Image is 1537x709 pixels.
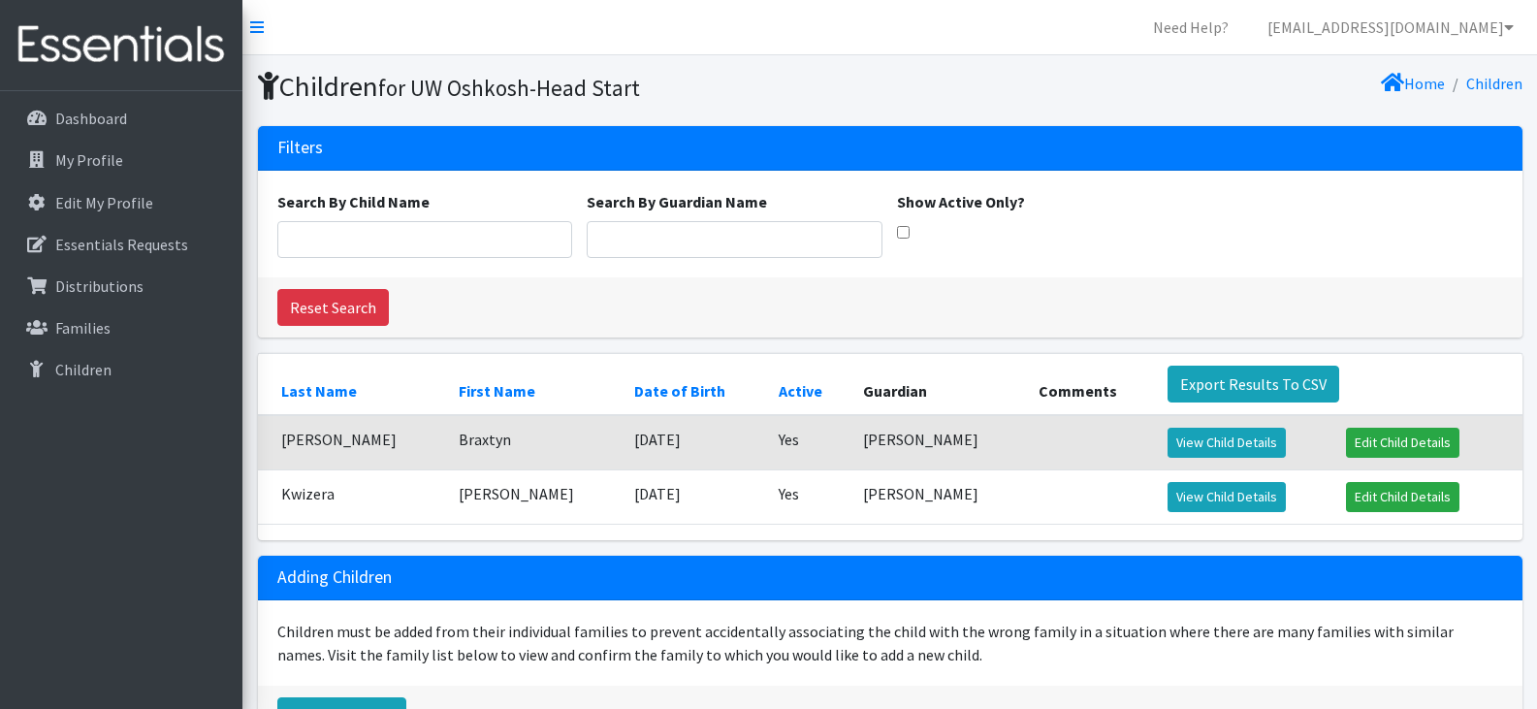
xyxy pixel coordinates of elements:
td: [PERSON_NAME] [447,469,623,524]
h3: Filters [277,138,323,158]
a: Edit Child Details [1346,482,1459,512]
div: Children must be added from their individual families to prevent accidentally associating the chi... [258,600,1522,686]
p: Dashboard [55,109,127,128]
p: Children [55,360,112,379]
td: [PERSON_NAME] [258,415,448,470]
td: Braxtyn [447,415,623,470]
a: Reset Search [277,289,389,326]
td: [DATE] [623,469,767,524]
a: Need Help? [1137,8,1244,47]
p: Edit My Profile [55,193,153,212]
a: Edit My Profile [8,183,235,222]
a: Export Results To CSV [1168,366,1339,403]
small: for UW Oshkosh-Head Start [378,74,640,102]
a: My Profile [8,141,235,179]
a: Dashboard [8,99,235,138]
label: Search By Child Name [277,190,430,213]
a: First Name [459,381,535,401]
a: Children [8,350,235,389]
a: [EMAIL_ADDRESS][DOMAIN_NAME] [1252,8,1529,47]
img: HumanEssentials [8,13,235,78]
a: Home [1381,74,1445,93]
a: Children [1466,74,1522,93]
th: Comments [1027,353,1156,415]
a: Distributions [8,267,235,306]
a: Active [779,381,822,401]
td: [PERSON_NAME] [851,469,1027,524]
p: Families [55,318,111,338]
th: Guardian [851,353,1027,415]
td: Kwizera [258,469,448,524]
a: View Child Details [1168,482,1286,512]
td: [PERSON_NAME] [851,415,1027,470]
a: Edit Child Details [1346,428,1459,458]
p: My Profile [55,150,123,170]
a: Essentials Requests [8,225,235,264]
h1: Children [258,70,883,104]
a: Families [8,308,235,347]
label: Search By Guardian Name [587,190,767,213]
a: View Child Details [1168,428,1286,458]
td: Yes [767,469,851,524]
td: [DATE] [623,415,767,470]
label: Show Active Only? [897,190,1025,213]
h3: Adding Children [277,567,392,588]
td: Yes [767,415,851,470]
p: Distributions [55,276,144,296]
a: Last Name [281,381,357,401]
p: Essentials Requests [55,235,188,254]
a: Date of Birth [634,381,725,401]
